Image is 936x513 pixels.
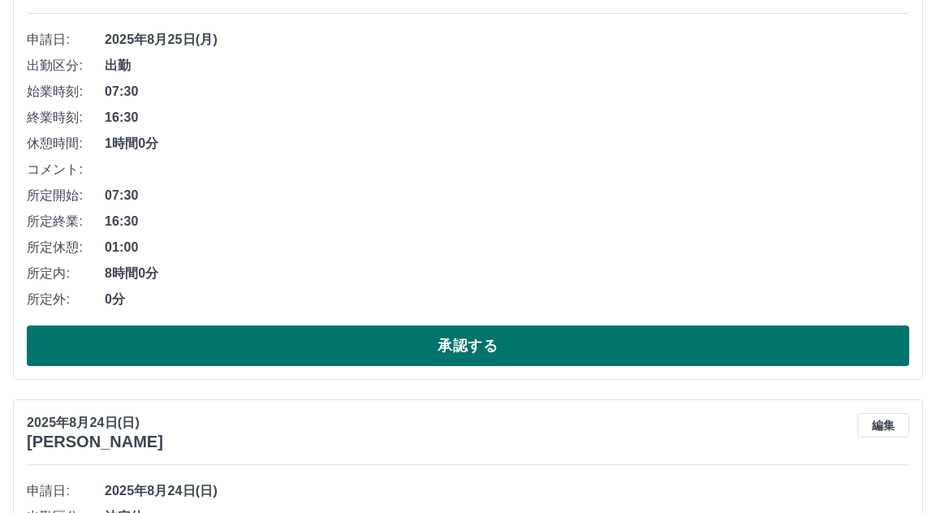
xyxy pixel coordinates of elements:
span: 2025年8月24日(日) [105,481,909,501]
span: 所定外: [27,290,105,309]
span: 申請日: [27,481,105,501]
button: 承認する [27,325,909,366]
span: 16:30 [105,212,909,231]
span: 始業時刻: [27,82,105,101]
span: 所定内: [27,264,105,283]
span: 1時間0分 [105,134,909,153]
span: 終業時刻: [27,108,105,127]
span: 07:30 [105,82,909,101]
span: 申請日: [27,30,105,50]
span: 所定終業: [27,212,105,231]
span: 2025年8月25日(月) [105,30,909,50]
h3: [PERSON_NAME] [27,433,163,451]
span: 所定休憩: [27,238,105,257]
span: 休憩時間: [27,134,105,153]
span: コメント: [27,160,105,179]
button: 編集 [857,413,909,438]
span: 出勤区分: [27,56,105,75]
span: 16:30 [105,108,909,127]
span: 所定開始: [27,186,105,205]
span: 0分 [105,290,909,309]
span: 出勤 [105,56,909,75]
span: 8時間0分 [105,264,909,283]
p: 2025年8月24日(日) [27,413,163,433]
span: 01:00 [105,238,909,257]
span: 07:30 [105,186,909,205]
